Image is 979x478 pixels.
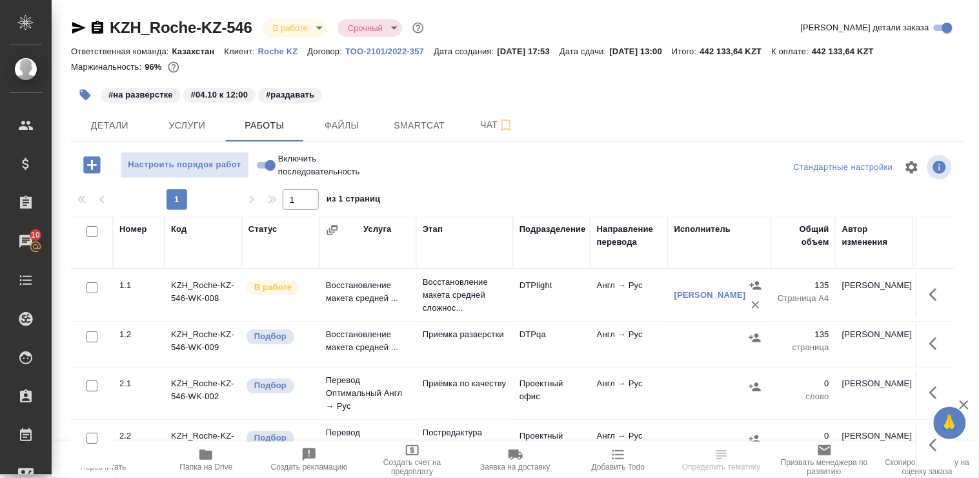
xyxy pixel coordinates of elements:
p: 135 [778,328,829,341]
span: Призвать менеджера по развитию [781,458,869,476]
td: Восстановление макета средней ... [319,322,416,367]
p: слово [778,390,829,403]
button: Создать счет на предоплату [361,442,464,478]
p: Восстановление макета средней сложнос... [423,276,507,315]
button: Заявка на доставку [464,442,567,478]
p: Маржинальность: [71,62,145,72]
td: Англ → Рус [590,322,668,367]
p: Казахстан [172,47,225,56]
div: Номер [119,223,147,236]
p: #раздавать [266,88,314,101]
td: KZH_Roche-KZ-546-WK-009 [165,322,242,367]
td: KZH_Roche-KZ-546-WK-008 [165,273,242,318]
p: #на разверстке [108,88,173,101]
button: Добавить тэг [71,81,99,109]
span: Smartcat [389,118,450,134]
span: Скопировать ссылку на оценку заказа [883,458,971,476]
a: KZH_Roche-KZ-546 [110,19,252,36]
p: 442 133,64 KZT [812,47,883,56]
span: Настроить порядок работ [127,158,242,172]
div: В работе [338,19,402,37]
div: split button [791,158,896,178]
button: Назначить [745,377,765,397]
p: #04.10 к 12:00 [191,88,248,101]
span: Добавить Todo [592,462,645,472]
a: Roche KZ [258,45,308,56]
span: раздавать [257,88,323,99]
p: Roche KZ [258,47,308,56]
div: Общий объем [778,223,829,249]
button: Здесь прячутся важные кнопки [922,430,953,461]
button: Добавить работу [74,152,110,178]
td: KZH_Roche-KZ-546-WK-001 [165,423,242,468]
button: Скопировать ссылку для ЯМессенджера [71,20,86,36]
span: Заявка на доставку [480,462,550,472]
p: Подбор [254,431,287,444]
div: Исполнитель выполняет работу [245,279,313,296]
button: Назначить [745,430,765,449]
p: 442 133,64 KZT [700,47,772,56]
td: KZH_Roche-KZ-546-WK-002 [165,371,242,416]
p: 0 [778,430,829,442]
p: Дата сдачи: [560,47,609,56]
button: Призвать менеджера по развитию [773,442,876,478]
button: В работе [269,23,312,34]
td: [PERSON_NAME] [836,371,913,416]
td: [PERSON_NAME] [836,423,913,468]
p: [DATE] 13:00 [610,47,672,56]
button: Удалить [746,295,765,315]
div: Подразделение [520,223,586,236]
span: Создать счет на предоплату [368,458,456,476]
p: ТОО-2101/2022-357 [345,47,434,56]
p: Подбор [254,330,287,343]
button: Назначить [746,276,765,295]
p: Итого: [672,47,700,56]
div: Можно подбирать исполнителей [245,430,313,447]
button: Добавить Todo [567,442,670,478]
div: Можно подбирать исполнителей [245,328,313,346]
button: 🙏 [934,407,966,439]
span: Посмотреть информацию [927,155,954,180]
div: Этап [423,223,443,236]
button: Определить тематику [670,442,773,478]
button: Создать рекламацию [257,442,361,478]
p: Дата создания: [434,47,497,56]
div: Услуга [363,223,391,236]
span: Создать рекламацию [271,462,348,472]
button: Здесь прячутся важные кнопки [922,328,953,359]
span: Детали [79,118,141,134]
div: Можно подбирать исполнителей [245,377,313,395]
td: Перевод Оптимальный Англ → Рус [319,420,416,472]
td: [PERSON_NAME] [836,322,913,367]
div: В работе [263,19,327,37]
td: [PERSON_NAME] [836,273,913,318]
p: 135 [778,279,829,292]
p: Приёмка по качеству [423,377,507,390]
button: Срочный [344,23,387,34]
a: ТОО-2101/2022-357 [345,45,434,56]
div: Статус [248,223,278,236]
p: 96% [145,62,165,72]
button: Папка на Drive [155,442,258,478]
span: 10 [23,229,48,242]
p: К оплате: [772,47,812,56]
td: Англ → Рус [590,371,668,416]
a: 10 [3,225,48,258]
div: 1.1 [119,279,158,292]
button: Доп статусы указывают на важность/срочность заказа [410,19,427,36]
svg: Подписаться [498,118,514,133]
td: Проектный офис [513,371,590,416]
span: Папка на Drive [180,462,233,472]
p: [DATE] 17:53 [498,47,560,56]
p: Постредактура машинного перевода [423,426,507,465]
button: Сгруппировать [326,223,339,236]
span: Определить тематику [682,462,760,472]
span: 🙏 [939,410,961,437]
td: DTPlight [513,273,590,318]
div: Направление перевода [597,223,661,249]
span: Файлы [311,118,373,134]
span: на разверстке [99,88,182,99]
button: Здесь прячутся важные кнопки [922,377,953,408]
div: 2.2 [119,430,158,442]
button: Настроить порядок работ [120,152,249,178]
